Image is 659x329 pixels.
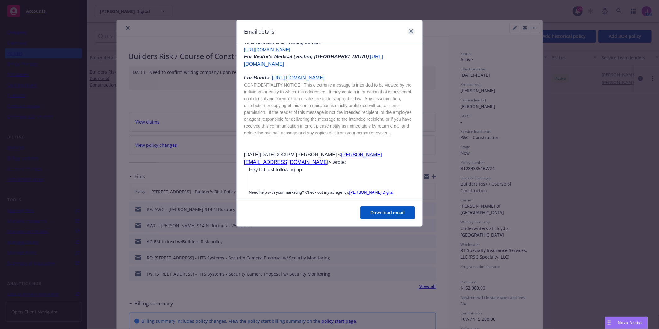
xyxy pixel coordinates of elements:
[370,210,405,215] span: Download email
[618,320,643,325] span: Nova Assist
[349,189,394,195] a: [PERSON_NAME] Digital
[360,206,415,219] button: Download email
[605,317,613,329] div: Drag to move
[394,190,395,195] span: .
[249,190,349,195] span: Need help with your marketing? Check out my ad agency,
[605,317,648,329] button: Nova Assist
[349,190,394,195] span: [PERSON_NAME] Digital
